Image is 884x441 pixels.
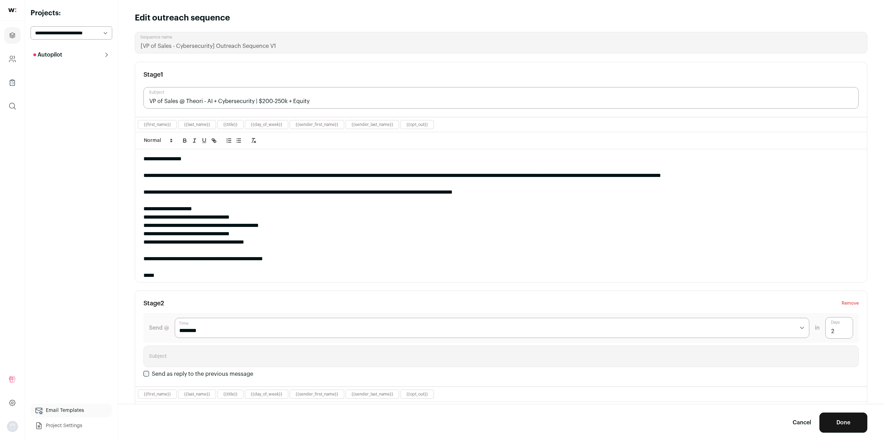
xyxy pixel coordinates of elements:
a: Company Lists [4,74,20,91]
button: {{last_name}} [184,122,210,127]
label: Send as reply to the previous message [152,371,253,377]
span: 2 [160,300,164,306]
button: {{sender_first_name}} [296,391,338,397]
button: {{sender_first_name}} [296,122,338,127]
button: {{first_name}} [144,122,171,127]
a: Email Templates [31,404,112,417]
button: Done [819,413,867,433]
button: {{opt_out}} [406,122,428,127]
button: {{first_name}} [144,391,171,397]
button: Remove [842,299,859,307]
button: {{sender_last_name}} [352,122,393,127]
button: {{title}} [223,122,238,127]
button: Open dropdown [7,421,18,432]
a: Company and ATS Settings [4,51,20,67]
button: {{title}} [223,391,238,397]
p: Autopilot [33,51,62,59]
span: in [815,324,820,332]
input: Days [825,317,853,339]
button: {{last_name}} [184,391,210,397]
button: Autopilot [31,48,112,62]
label: Send @ [149,324,169,332]
button: {{opt_out}} [406,391,428,397]
a: Projects [4,27,20,44]
h2: Projects: [31,8,112,18]
button: {{day_of_week}} [251,391,282,397]
a: Project Settings [31,419,112,433]
input: Sequence name [135,32,867,53]
a: Cancel [793,418,811,427]
button: {{sender_last_name}} [352,391,393,397]
h1: Edit outreach sequence [135,12,230,24]
img: wellfound-shorthand-0d5821cbd27db2630d0214b213865d53afaa358527fdda9d0ea32b1df1b89c2c.svg [8,8,16,12]
h3: Stage [143,70,163,79]
button: {{day_of_week}} [251,122,282,127]
h3: Stage [143,299,164,307]
span: 1 [160,71,163,78]
input: Subject [143,87,859,109]
input: Subject [143,346,859,367]
img: nopic.png [7,421,18,432]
